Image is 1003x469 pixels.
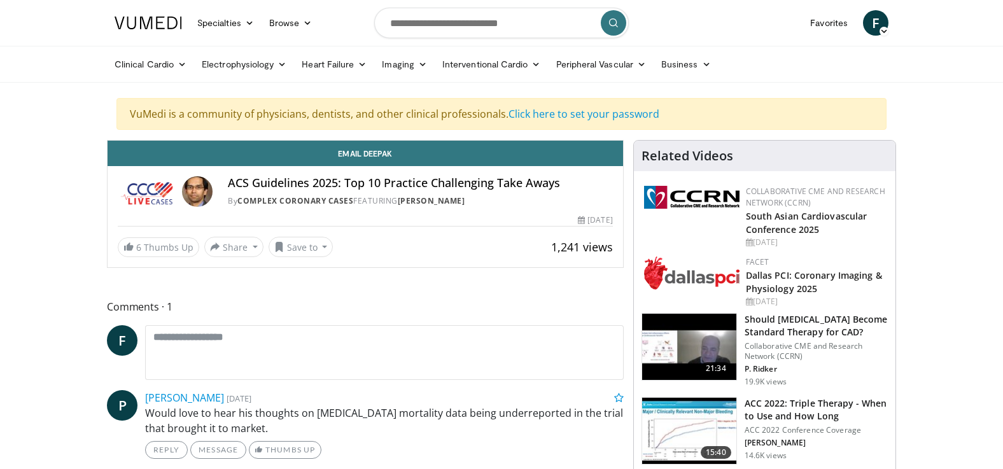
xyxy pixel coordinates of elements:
a: [PERSON_NAME] [145,391,224,405]
h4: Related Videos [642,148,733,164]
span: 6 [136,241,141,253]
a: P [107,390,137,421]
p: 19.9K views [745,377,787,387]
a: Email Deepak [108,141,623,166]
p: P. Ridker [745,364,888,374]
span: Comments 1 [107,298,624,315]
a: Thumbs Up [249,441,321,459]
p: 14.6K views [745,451,787,461]
p: Would love to hear his thoughts on [MEDICAL_DATA] mortality data being underreported in the trial... [145,405,624,436]
div: [DATE] [578,214,612,226]
a: Electrophysiology [194,52,294,77]
a: Collaborative CME and Research Network (CCRN) [746,186,885,208]
a: Interventional Cardio [435,52,549,77]
a: Message [190,441,246,459]
a: Business [654,52,719,77]
a: Imaging [374,52,435,77]
a: Browse [262,10,320,36]
a: South Asian Cardiovascular Conference 2025 [746,210,867,235]
a: Specialties [190,10,262,36]
img: Complex Coronary Cases [118,176,177,207]
a: F [863,10,888,36]
a: Heart Failure [294,52,374,77]
img: 939357b5-304e-4393-95de-08c51a3c5e2a.png.150x105_q85_autocrop_double_scale_upscale_version-0.2.png [644,256,740,290]
a: Clinical Cardio [107,52,194,77]
a: 6 Thumbs Up [118,237,199,257]
p: Collaborative CME and Research Network (CCRN) [745,341,888,361]
p: ACC 2022 Conference Coverage [745,425,888,435]
img: VuMedi Logo [115,17,182,29]
a: Reply [145,441,188,459]
a: Complex Coronary Cases [237,195,353,206]
a: Dallas PCI: Coronary Imaging & Physiology 2025 [746,269,882,295]
a: 15:40 ACC 2022: Triple Therapy - When to Use and How Long ACC 2022 Conference Coverage [PERSON_NA... [642,397,888,465]
div: [DATE] [746,296,885,307]
div: [DATE] [746,237,885,248]
span: 21:34 [701,362,731,375]
h3: ACC 2022: Triple Therapy - When to Use and How Long [745,397,888,423]
span: 1,241 views [551,239,613,255]
img: a04ee3ba-8487-4636-b0fb-5e8d268f3737.png.150x105_q85_autocrop_double_scale_upscale_version-0.2.png [644,186,740,209]
a: Favorites [803,10,855,36]
a: Click here to set your password [509,107,659,121]
a: FACET [746,256,769,267]
a: 21:34 Should [MEDICAL_DATA] Become Standard Therapy for CAD? Collaborative CME and Research Netwo... [642,313,888,387]
div: By FEATURING [228,195,612,207]
h4: ACS Guidelines 2025: Top 10 Practice Challenging Take Aways [228,176,612,190]
input: Search topics, interventions [374,8,629,38]
div: VuMedi is a community of physicians, dentists, and other clinical professionals. [116,98,887,130]
img: eb63832d-2f75-457d-8c1a-bbdc90eb409c.150x105_q85_crop-smart_upscale.jpg [642,314,736,380]
button: Share [204,237,263,257]
img: Avatar [182,176,213,207]
a: Peripheral Vascular [549,52,654,77]
p: [PERSON_NAME] [745,438,888,448]
button: Save to [269,237,333,257]
small: [DATE] [227,393,251,404]
img: 9cc0c993-ed59-4664-aa07-2acdd981abd5.150x105_q85_crop-smart_upscale.jpg [642,398,736,464]
a: F [107,325,137,356]
span: 15:40 [701,446,731,459]
a: [PERSON_NAME] [398,195,465,206]
h3: Should [MEDICAL_DATA] Become Standard Therapy for CAD? [745,313,888,339]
